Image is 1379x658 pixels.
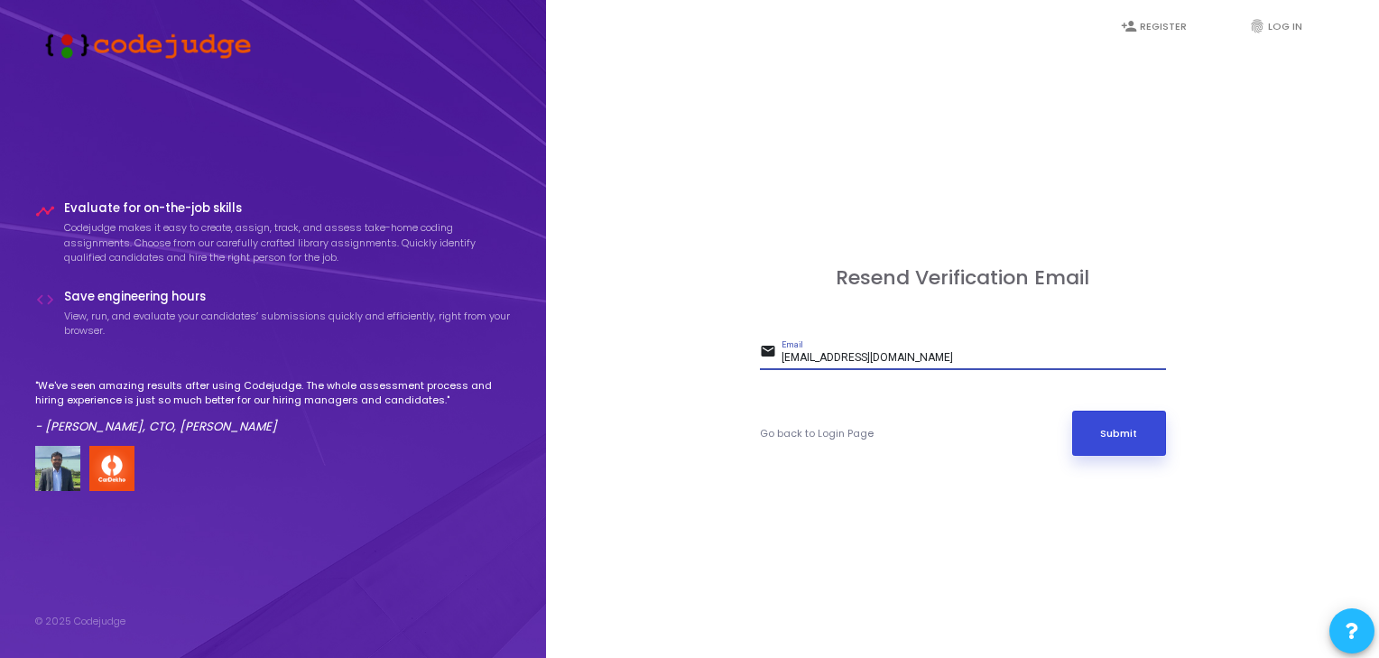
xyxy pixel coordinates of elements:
p: "We've seen amazing results after using Codejudge. The whole assessment process and hiring experi... [35,378,512,408]
i: person_add [1121,18,1137,34]
h3: Resend Verification Email [760,266,1166,290]
i: timeline [35,201,55,221]
i: fingerprint [1249,18,1265,34]
a: person_addRegister [1103,5,1211,48]
i: code [35,290,55,310]
p: Codejudge makes it easy to create, assign, track, and assess take-home coding assignments. Choose... [64,220,512,265]
a: Go back to Login Page [760,426,874,441]
input: Email [782,352,1166,365]
img: company-logo [89,446,134,491]
button: Submit [1072,411,1166,456]
h4: Save engineering hours [64,290,512,304]
em: - [PERSON_NAME], CTO, [PERSON_NAME] [35,418,277,435]
mat-icon: email [760,342,782,364]
h4: Evaluate for on-the-job skills [64,201,512,216]
a: fingerprintLog In [1231,5,1339,48]
img: user image [35,446,80,491]
div: © 2025 Codejudge [35,614,125,629]
p: View, run, and evaluate your candidates’ submissions quickly and efficiently, right from your bro... [64,309,512,338]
